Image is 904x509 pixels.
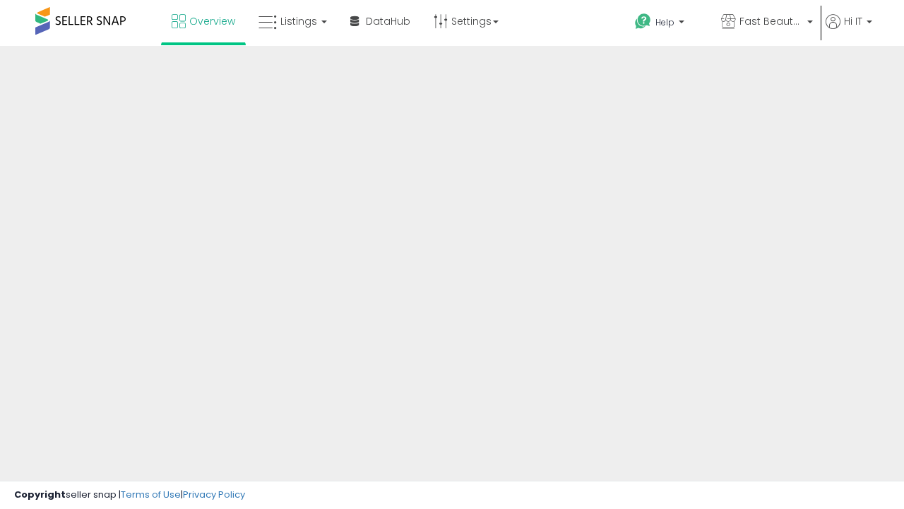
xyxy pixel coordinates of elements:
[189,14,235,28] span: Overview
[14,488,66,501] strong: Copyright
[844,14,862,28] span: Hi IT
[121,488,181,501] a: Terms of Use
[624,2,708,46] a: Help
[739,14,803,28] span: Fast Beauty ([GEOGRAPHIC_DATA])
[280,14,317,28] span: Listings
[826,14,872,46] a: Hi IT
[366,14,410,28] span: DataHub
[634,13,652,30] i: Get Help
[183,488,245,501] a: Privacy Policy
[655,16,674,28] span: Help
[14,488,245,502] div: seller snap | |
